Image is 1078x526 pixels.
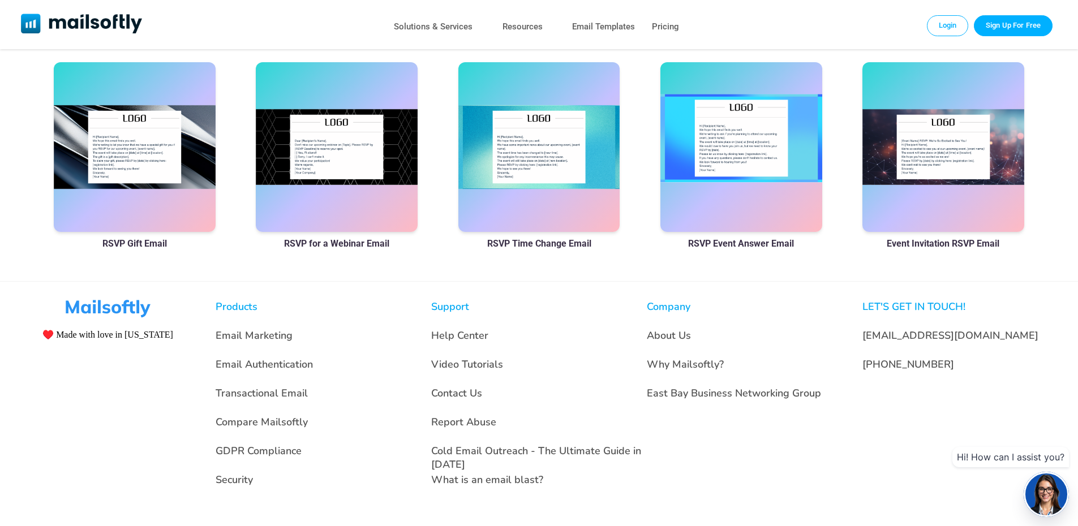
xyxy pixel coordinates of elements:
a: Email Marketing [216,329,293,342]
a: Email Templates [572,19,635,35]
a: Solutions & Services [394,19,473,35]
a: RSVP Time Change Email [487,238,591,249]
a: RSVP Event Answer Email [688,238,794,249]
a: Cold Email Outreach - The Ultimate Guide in [DATE] [431,444,641,471]
a: Trial [974,15,1053,36]
a: Email Authentication [216,357,313,371]
a: Login [927,15,969,36]
a: Resources [503,19,543,35]
a: About Us [647,329,691,342]
a: Why Mailsoftly? [647,357,724,371]
a: [PHONE_NUMBER] [862,357,954,371]
a: RSVP for a Webinar Email [284,238,389,249]
a: RSVP Gift Email [102,238,167,249]
a: Mailsoftly [21,14,143,36]
a: Help Center [431,329,488,342]
a: Contact Us [431,386,482,400]
a: East Bay Business Networking Group [647,386,821,400]
a: Compare Mailsoftly [216,415,308,429]
a: Pricing [652,19,679,35]
span: ♥️ Made with love in [US_STATE] [42,329,173,340]
div: Hi! How can I assist you? [952,447,1069,467]
a: Report Abuse [431,415,496,429]
a: Security [216,473,253,486]
a: Event Invitation RSVP Email [887,238,999,249]
a: GDPR Compliance [216,444,302,458]
a: Transactional Email [216,386,308,400]
a: Video Tutorials [431,357,503,371]
a: What is an email blast? [431,473,543,486]
a: [EMAIL_ADDRESS][DOMAIN_NAME] [862,329,1038,342]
